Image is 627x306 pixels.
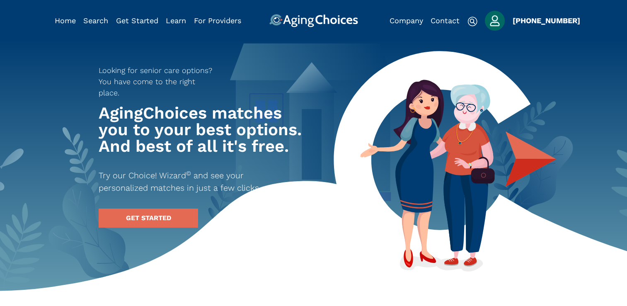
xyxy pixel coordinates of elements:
[269,14,358,27] img: AgingChoices
[485,11,505,31] div: Popover trigger
[431,16,460,25] a: Contact
[99,209,198,228] a: GET STARTED
[485,11,505,31] img: user_avatar.jpg
[390,16,423,25] a: Company
[99,65,218,98] p: Looking for senior care options? You have come to the right place.
[186,170,191,177] sup: ©
[99,169,291,194] p: Try our Choice! Wizard and see your personalized matches in just a few clicks.
[55,16,76,25] a: Home
[83,16,108,25] a: Search
[116,16,158,25] a: Get Started
[513,16,580,25] a: [PHONE_NUMBER]
[194,16,241,25] a: For Providers
[467,17,477,27] img: search-icon.svg
[83,14,108,27] div: Popover trigger
[99,105,306,155] h1: AgingChoices matches you to your best options. And best of all it's free.
[166,16,186,25] a: Learn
